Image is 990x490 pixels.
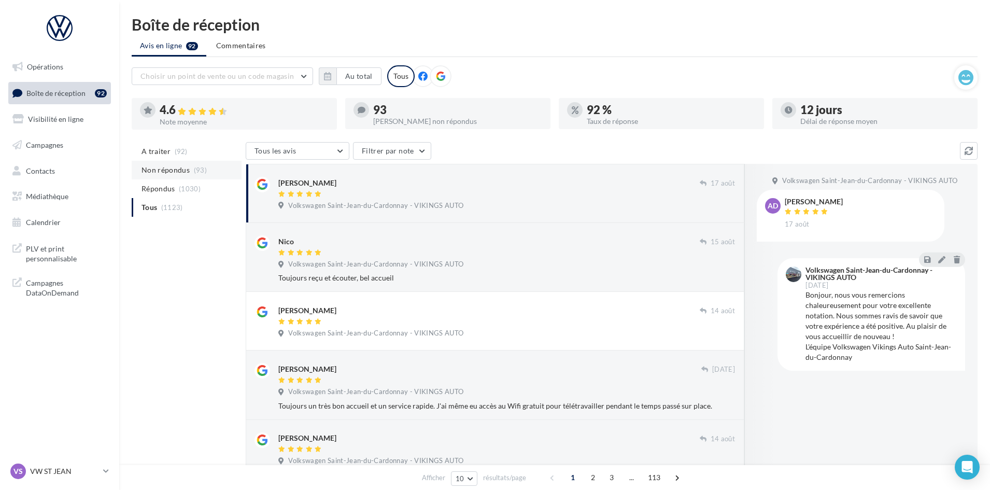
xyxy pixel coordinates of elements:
span: A traiter [142,146,171,157]
div: [PERSON_NAME] [278,178,336,188]
div: [PERSON_NAME] [278,433,336,443]
span: Visibilité en ligne [28,115,83,123]
span: 14 août [711,306,735,316]
div: 93 [373,104,542,116]
span: 1 [564,469,581,486]
span: 15 août [711,237,735,247]
div: [PERSON_NAME] [278,364,336,374]
a: Campagnes DataOnDemand [6,272,113,302]
div: Toujours reçu et écouter, bel accueil [278,273,735,283]
span: Commentaires [216,40,266,51]
div: [PERSON_NAME] [785,198,843,205]
div: Note moyenne [160,118,329,125]
button: Filtrer par note [353,142,431,160]
div: 92 [95,89,107,97]
a: Campagnes [6,134,113,156]
span: Calendrier [26,218,61,227]
span: Afficher [422,473,445,483]
span: VS [13,466,23,477]
div: 12 jours [800,104,969,116]
button: Au total [319,67,381,85]
span: Volkswagen Saint-Jean-du-Cardonnay - VIKINGS AUTO [288,329,463,338]
div: 92 % [587,104,756,116]
button: 10 [451,471,477,486]
a: Médiathèque [6,186,113,207]
span: [DATE] [712,365,735,374]
span: PLV et print personnalisable [26,242,107,264]
span: 17 août [785,220,809,229]
span: 113 [644,469,665,486]
span: 3 [603,469,620,486]
div: Nico [278,236,294,247]
span: Choisir un point de vente ou un code magasin [140,72,294,80]
p: VW ST JEAN [30,466,99,477]
a: Contacts [6,160,113,182]
a: Calendrier [6,212,113,233]
div: Open Intercom Messenger [955,455,980,480]
a: PLV et print personnalisable [6,237,113,268]
div: Bonjour, nous vous remercions chaleureusement pour votre excellente notation. Nous sommes ravis d... [805,290,957,362]
button: Choisir un point de vente ou un code magasin [132,67,313,85]
span: Volkswagen Saint-Jean-du-Cardonnay - VIKINGS AUTO [288,260,463,269]
span: [DATE] [805,282,828,289]
span: 14 août [711,435,735,444]
div: Tous [387,65,415,87]
div: Taux de réponse [587,118,756,125]
span: Contacts [26,166,55,175]
span: (93) [194,166,207,174]
span: Volkswagen Saint-Jean-du-Cardonnay - VIKINGS AUTO [288,456,463,466]
span: Boîte de réception [26,88,86,97]
div: 4.6 [160,104,329,116]
div: [PERSON_NAME] [278,305,336,316]
a: VS VW ST JEAN [8,461,111,481]
span: Tous les avis [254,146,296,155]
div: Volkswagen Saint-Jean-du-Cardonnay - VIKINGS AUTO [805,267,955,281]
div: Boîte de réception [132,17,978,32]
div: Délai de réponse moyen [800,118,969,125]
button: Au total [336,67,381,85]
span: 17 août [711,179,735,188]
div: [PERSON_NAME] non répondus [373,118,542,125]
span: (92) [175,147,188,156]
span: Non répondus [142,165,190,175]
span: ... [624,469,640,486]
span: 10 [456,474,464,483]
span: Répondus [142,184,175,194]
span: Campagnes DataOnDemand [26,276,107,298]
span: AD [768,201,778,211]
a: Visibilité en ligne [6,108,113,130]
span: Campagnes [26,141,63,149]
span: Médiathèque [26,192,68,201]
span: Volkswagen Saint-Jean-du-Cardonnay - VIKINGS AUTO [782,176,957,186]
span: Volkswagen Saint-Jean-du-Cardonnay - VIKINGS AUTO [288,201,463,211]
span: (1030) [179,185,201,193]
span: Volkswagen Saint-Jean-du-Cardonnay - VIKINGS AUTO [288,387,463,397]
span: Opérations [27,62,63,71]
div: Toujours un très bon accueil et un service rapide. J'ai même eu accès au Wifi gratuit pour télétr... [278,401,735,411]
button: Tous les avis [246,142,349,160]
span: résultats/page [483,473,526,483]
a: Opérations [6,56,113,78]
span: 2 [585,469,601,486]
a: Boîte de réception92 [6,82,113,104]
